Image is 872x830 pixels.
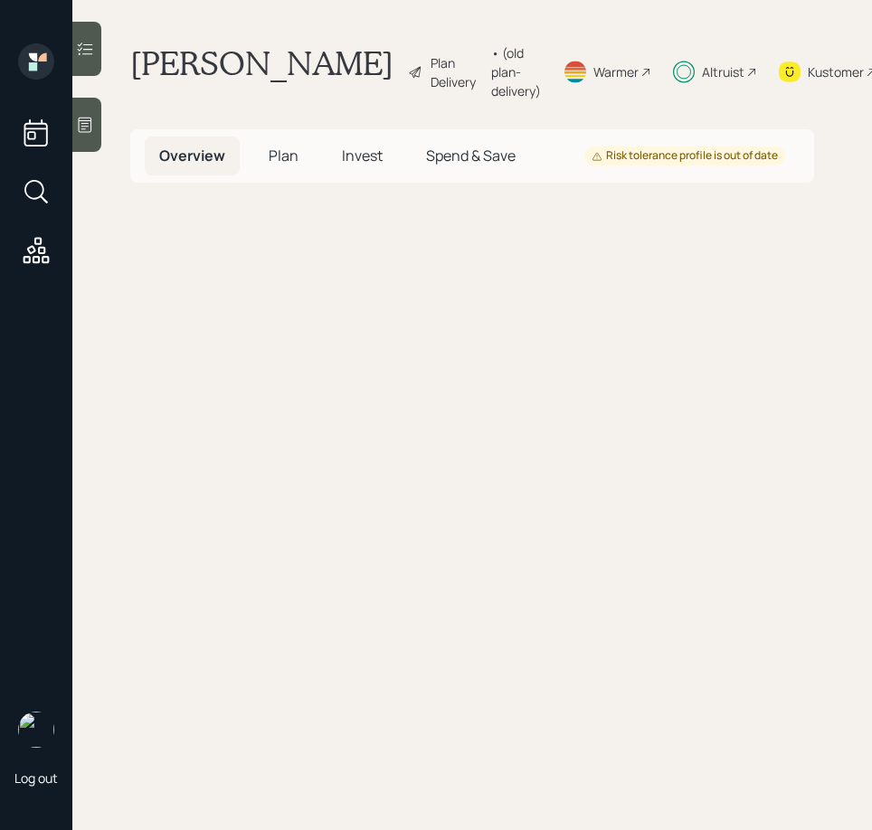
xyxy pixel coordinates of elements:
span: Spend & Save [426,146,516,165]
div: Altruist [702,62,744,81]
div: Risk tolerance profile is out of date [592,148,778,164]
div: • (old plan-delivery) [491,43,541,100]
span: Plan [269,146,299,165]
h1: [PERSON_NAME] [130,43,393,100]
span: Overview [159,146,225,165]
span: Invest [342,146,383,165]
img: sami-boghos-headshot.png [18,712,54,748]
div: Plan Delivery [431,53,482,91]
div: Kustomer [808,62,864,81]
div: Warmer [593,62,639,81]
div: Log out [14,769,58,787]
